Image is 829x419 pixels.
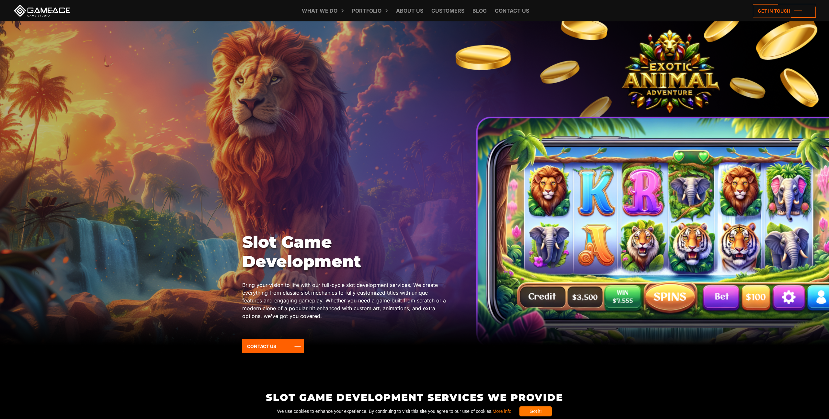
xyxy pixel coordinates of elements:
[753,4,816,18] a: Get in touch
[242,392,587,403] h2: Slot Game Development Services We Provide
[242,339,304,353] a: Contact Us
[242,281,449,320] p: Bring your vision to life with our full-cycle slot development services. We create everything fro...
[277,406,511,416] span: We use cookies to enhance your experience. By continuing to visit this site you agree to our use ...
[493,409,511,414] a: More info
[519,406,552,416] div: Got it!
[242,232,449,271] h1: Slot Game Development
